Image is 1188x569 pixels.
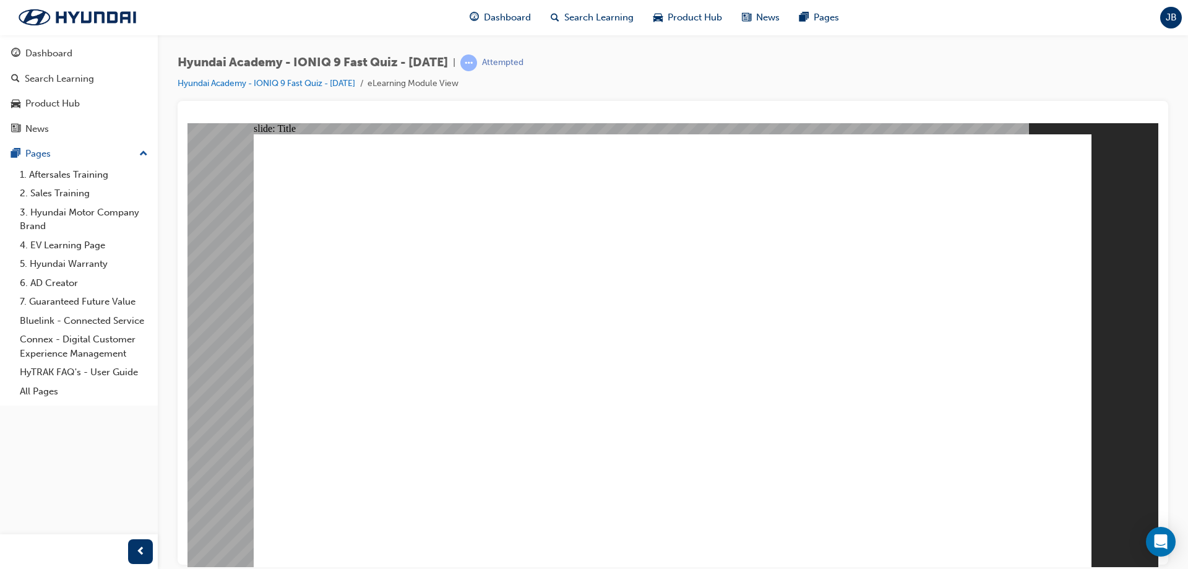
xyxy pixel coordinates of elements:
[1166,11,1177,25] span: JB
[15,292,153,311] a: 7. Guaranteed Future Value
[25,46,72,61] div: Dashboard
[668,11,722,25] span: Product Hub
[15,311,153,331] a: Bluelink - Connected Service
[482,57,523,69] div: Attempted
[178,56,448,70] span: Hyundai Academy - IONIQ 9 Fast Quiz - [DATE]
[178,78,355,89] a: Hyundai Academy - IONIQ 9 Fast Quiz - [DATE]
[1160,7,1182,28] button: JB
[551,10,559,25] span: search-icon
[15,236,153,255] a: 4. EV Learning Page
[15,363,153,382] a: HyTRAK FAQ's - User Guide
[790,5,849,30] a: pages-iconPages
[643,5,732,30] a: car-iconProduct Hub
[460,54,477,71] span: learningRecordVerb_ATTEMPT-icon
[11,74,20,85] span: search-icon
[15,203,153,236] a: 3. Hyundai Motor Company Brand
[653,10,663,25] span: car-icon
[15,330,153,363] a: Connex - Digital Customer Experience Management
[453,56,455,70] span: |
[6,4,148,30] img: Trak
[25,97,80,111] div: Product Hub
[11,48,20,59] span: guage-icon
[368,77,458,91] li: eLearning Module View
[732,5,790,30] a: news-iconNews
[25,147,51,161] div: Pages
[11,98,20,110] span: car-icon
[15,184,153,203] a: 2. Sales Training
[564,11,634,25] span: Search Learning
[799,10,809,25] span: pages-icon
[5,92,153,115] a: Product Hub
[25,72,94,86] div: Search Learning
[5,142,153,165] button: Pages
[5,42,153,65] a: Dashboard
[460,5,541,30] a: guage-iconDashboard
[15,274,153,293] a: 6. AD Creator
[742,10,751,25] span: news-icon
[136,544,145,560] span: prev-icon
[15,382,153,401] a: All Pages
[814,11,839,25] span: Pages
[11,124,20,135] span: news-icon
[470,10,479,25] span: guage-icon
[11,149,20,160] span: pages-icon
[5,67,153,90] a: Search Learning
[484,11,531,25] span: Dashboard
[5,40,153,142] button: DashboardSearch LearningProduct HubNews
[541,5,643,30] a: search-iconSearch Learning
[756,11,780,25] span: News
[15,165,153,185] a: 1. Aftersales Training
[1146,527,1176,557] div: Open Intercom Messenger
[5,118,153,141] a: News
[139,146,148,162] span: up-icon
[25,122,49,136] div: News
[15,254,153,274] a: 5. Hyundai Warranty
